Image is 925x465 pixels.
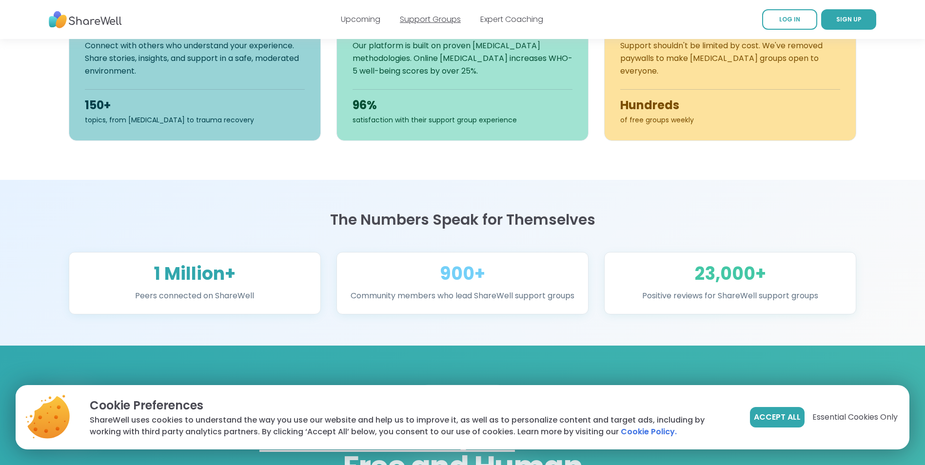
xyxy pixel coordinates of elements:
div: of free groups weekly [620,115,840,125]
a: Support Groups [400,14,461,25]
span: Essential Cookies Only [812,411,898,423]
h2: The Numbers Speak for Themselves [69,211,857,229]
p: Cookie Preferences [90,397,734,414]
a: SIGN UP [821,9,876,30]
a: Cookie Policy. [621,426,677,438]
img: ShareWell Nav Logo [49,6,122,33]
div: 96% [353,97,572,113]
p: ShareWell uses cookies to understand the way you use our website and help us to improve it, as we... [90,414,734,438]
p: Connect with others who understand your experience. Share stories, insights, and support in a saf... [85,39,305,77]
div: satisfaction with their support group experience [353,115,572,125]
p: Community members who lead ShareWell support groups [349,290,576,302]
button: Accept All [750,407,805,427]
p: Positive reviews for ShareWell support groups [616,290,844,302]
p: Our platform is built on proven [MEDICAL_DATA] methodologies. Online [MEDICAL_DATA] increases WHO... [353,39,572,77]
p: Support shouldn't be limited by cost. We've removed paywalls to make [MEDICAL_DATA] groups open t... [620,39,840,77]
a: LOG IN [762,9,817,30]
div: 23,000+ [616,264,844,284]
span: LOG IN [779,15,800,23]
p: Peers connected on ShareWell [81,290,309,302]
div: 1 Million+ [81,264,309,284]
a: Expert Coaching [480,14,543,25]
div: Join for Free [DATE] [419,385,506,403]
span: Accept All [754,411,801,423]
a: Upcoming [341,14,380,25]
div: Hundreds [620,97,840,113]
div: 900+ [349,264,576,284]
div: 150+ [85,97,305,113]
div: topics, from [MEDICAL_DATA] to trauma recovery [85,115,305,125]
span: SIGN UP [836,15,862,23]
